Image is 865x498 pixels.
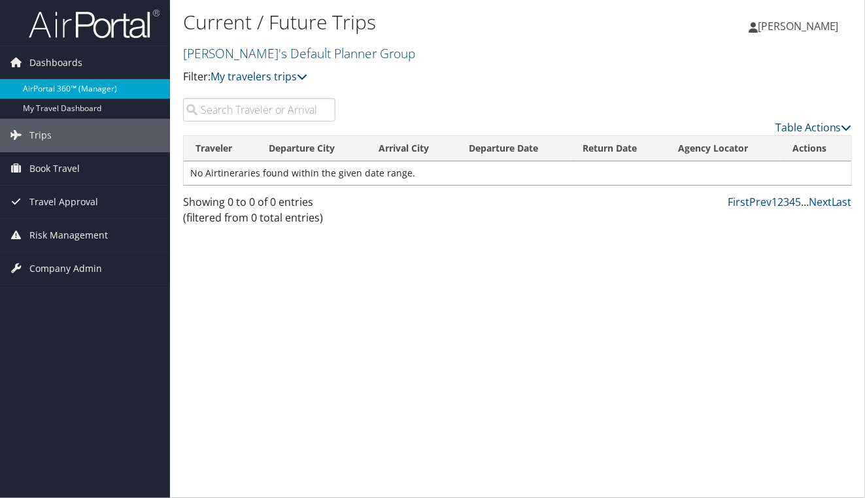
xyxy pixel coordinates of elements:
[832,195,852,209] a: Last
[728,195,749,209] a: First
[29,8,160,39] img: airportal-logo.png
[29,186,98,218] span: Travel Approval
[772,195,777,209] a: 1
[749,7,852,46] a: [PERSON_NAME]
[777,195,783,209] a: 2
[783,195,789,209] a: 3
[183,194,335,232] div: Showing 0 to 0 of 0 entries (filtered from 0 total entries)
[809,195,832,209] a: Next
[183,69,629,86] p: Filter:
[29,252,102,285] span: Company Admin
[749,195,772,209] a: Prev
[801,195,809,209] span: …
[781,136,851,161] th: Actions
[571,136,666,161] th: Return Date: activate to sort column ascending
[29,46,82,79] span: Dashboards
[458,136,571,161] th: Departure Date: activate to sort column descending
[183,8,629,36] h1: Current / Future Trips
[666,136,781,161] th: Agency Locator: activate to sort column ascending
[29,119,52,152] span: Trips
[29,152,80,185] span: Book Travel
[184,161,851,185] td: No Airtineraries found within the given date range.
[183,44,418,62] a: [PERSON_NAME]'s Default Planner Group
[211,69,307,84] a: My travelers trips
[184,136,258,161] th: Traveler: activate to sort column ascending
[775,120,852,135] a: Table Actions
[258,136,367,161] th: Departure City: activate to sort column ascending
[795,195,801,209] a: 5
[758,19,839,33] span: [PERSON_NAME]
[789,195,795,209] a: 4
[183,98,335,122] input: Search Traveler or Arrival City
[367,136,457,161] th: Arrival City: activate to sort column ascending
[29,219,108,252] span: Risk Management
